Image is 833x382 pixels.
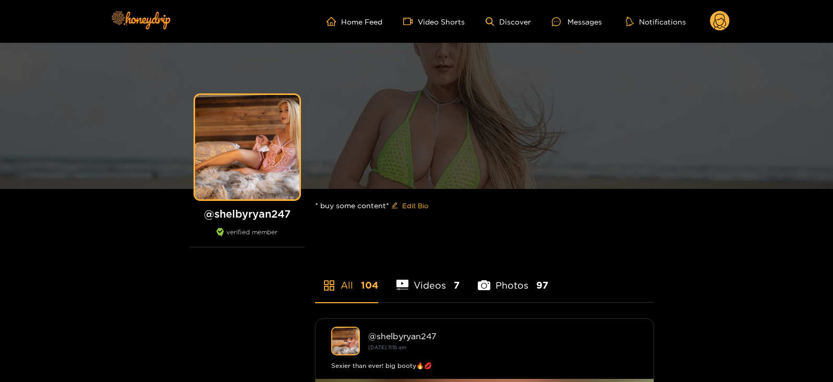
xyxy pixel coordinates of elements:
[454,279,460,292] span: 7
[403,17,465,26] a: Video Shorts
[391,202,398,210] span: edit
[402,200,428,211] span: Edit Bio
[331,327,360,355] img: shelbyryan247
[389,197,430,214] button: editEdit Bio
[552,16,602,28] div: Messages
[190,207,305,220] h1: @ shelbyryan247
[315,189,654,222] div: * buy some content*
[536,279,548,292] span: 97
[623,16,689,27] button: Notifications
[327,17,341,26] span: home
[331,361,638,371] div: Sexier than ever! big booty🔥💋
[315,255,378,302] li: All
[323,279,335,292] span: appstore
[403,17,418,26] span: video-camera
[327,17,382,26] a: Home Feed
[190,228,305,247] div: verified member
[486,17,531,26] a: Discover
[368,344,406,350] small: [DATE] 11:18 am
[396,255,460,302] li: Videos
[361,279,378,292] span: 104
[478,255,548,302] li: Photos
[368,331,638,341] div: @ shelbyryan247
